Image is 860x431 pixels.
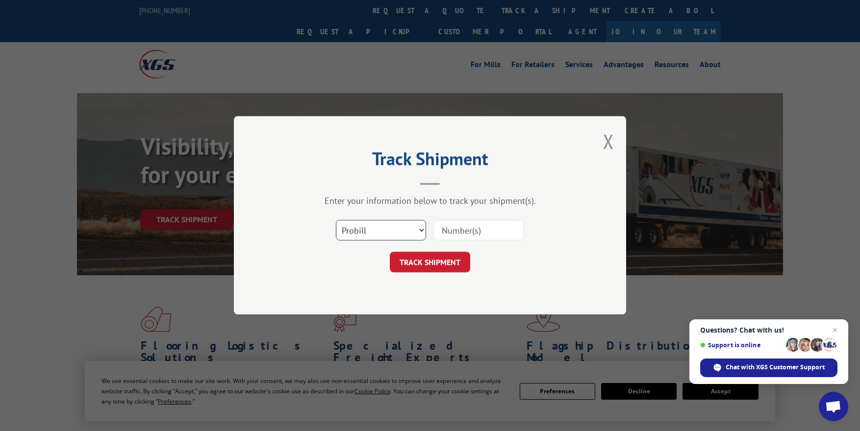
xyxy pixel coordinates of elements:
button: TRACK SHIPMENT [390,252,470,273]
span: Close chat [829,324,841,336]
input: Number(s) [433,220,524,241]
button: Close modal [603,128,614,154]
span: Chat with XGS Customer Support [726,363,825,372]
span: Support is online [700,341,783,349]
div: Open chat [819,392,848,421]
div: Chat with XGS Customer Support [700,359,837,377]
h2: Track Shipment [283,152,577,170]
span: Questions? Chat with us! [700,326,837,334]
div: Enter your information below to track your shipment(s). [283,195,577,207]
